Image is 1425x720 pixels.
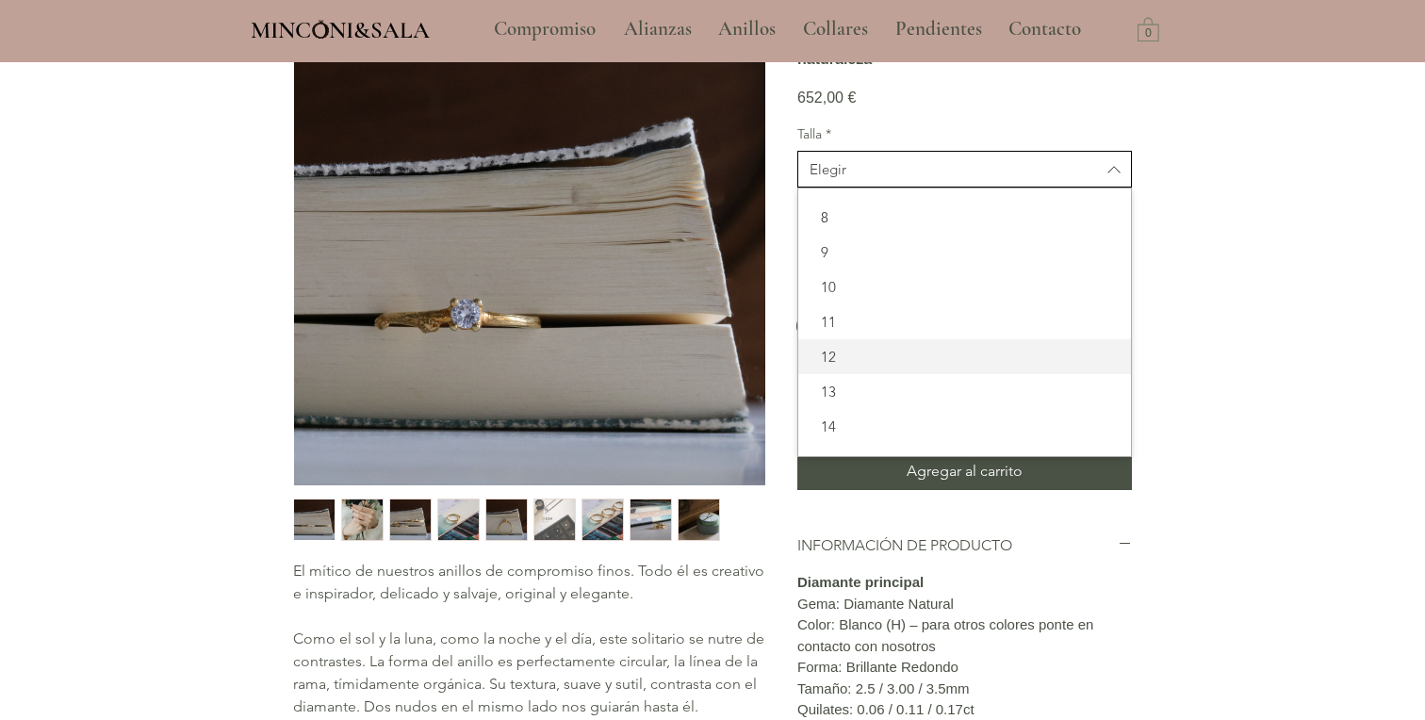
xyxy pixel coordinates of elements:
a: Carrito con 0 ítems [1138,16,1159,41]
div: 11 [798,304,1131,339]
p: Gema: Diamante Natural [797,594,1132,615]
p: Collares [794,6,877,53]
p: Tamaño: 2.5 / 3.00 / 3.5mm [797,679,1132,700]
button: Miniatura: Anillo de compromiso de rama con diamante: Celebrando el amor y la naturaleza [293,499,336,541]
div: 2 / 9 [341,499,384,541]
div: 10 [798,270,1131,304]
a: Anillos [704,6,789,53]
span: 13 [810,382,1120,401]
img: Miniatura: Anillo de compromiso de rama con diamante: Celebrando el amor y la naturaleza [631,499,671,540]
span: 14 [810,417,1120,436]
a: Pendientes [881,6,994,53]
button: Anillo de compromiso de rama con diamante: Celebrando el amor y la naturalezaAgrandar [293,13,766,486]
img: Miniatura: Anillo de compromiso de rama con diamante: Celebrando el amor y la naturaleza [582,499,623,540]
span: 8 [810,207,1120,227]
div: 13 [798,374,1131,409]
div: 8 [798,200,1131,235]
button: Talla [797,151,1132,188]
a: Alianzas [610,6,704,53]
div: 8 / 9 [630,499,672,541]
label: Talla [797,125,1132,144]
p: Compromiso [484,6,605,53]
div: 4 / 9 [437,499,480,541]
a: MINCONI&SALA [251,12,430,43]
p: Color: Blanco (H) – para otros colores ponte en contacto con nosotros [797,614,1132,657]
span: 12 [810,347,1120,367]
text: 0 [1145,27,1152,41]
img: Miniatura: Anillo de compromiso de rama con diamante: Celebrando el amor y la naturaleza [486,499,527,540]
button: Miniatura: Anillo de compromiso de rama con diamante: Celebrando el amor y la naturaleza [630,499,672,541]
p: Alianzas [614,6,701,53]
button: Miniatura: Anillo de compromiso de rama con diamante: Celebrando el amor y la naturaleza [389,499,432,541]
p: El mítico de nuestros anillos de compromiso finos. Todo él es creativo e inspirador, delicado y s... [293,560,764,605]
button: Miniatura: Anillo de compromiso de rama con diamante: Celebrando el amor y la naturaleza [678,499,720,541]
a: Collares [789,6,881,53]
img: Miniatura: Anillo de compromiso de rama con diamante: Celebrando el amor y la naturaleza [438,499,479,540]
img: Anillo de compromiso de rama con diamante: Celebrando el amor y la naturaleza [294,14,765,485]
div: 6 / 9 [533,499,576,541]
p: Forma: Brillante Redondo [797,657,1132,679]
nav: Sitio [443,6,1133,53]
div: 7 / 9 [581,499,624,541]
img: Minconi Sala [313,20,329,39]
span: 652,00 € [797,90,856,106]
span: Agregar al carrito [907,460,1023,483]
button: Miniatura: Anillo de compromiso de rama con diamante: Celebrando el amor y la naturaleza [581,499,624,541]
strong: Diamante principal [797,574,924,590]
button: Miniatura: Anillo de compromiso de rama con diamante: Celebrando el amor y la naturaleza [437,499,480,541]
button: INFORMACIÓN DE PRODUCTO [797,535,1132,556]
span: 9 [810,242,1120,262]
img: Miniatura: Anillo de compromiso de rama con diamante: Celebrando el amor y la naturaleza [342,499,383,540]
span: 10 [810,277,1120,297]
div: 12 [798,339,1131,374]
div: 5 / 9 [485,499,528,541]
button: Miniatura: Anillo de compromiso de rama con diamante: Celebrando el amor y la naturaleza [485,499,528,541]
div: 1 / 9 [293,499,336,541]
img: Miniatura: Anillo de compromiso de rama con diamante: Celebrando el amor y la naturaleza [294,499,335,540]
button: Miniatura: Anillo de compromiso de rama con diamante: Celebrando el amor y la naturaleza [533,499,576,541]
p: Contacto [999,6,1090,53]
div: Elegir [810,159,846,179]
p: Pendientes [886,6,991,53]
img: Miniatura: Anillo de compromiso de rama con diamante: Celebrando el amor y la naturaleza [679,499,719,540]
span: 11 [810,312,1120,332]
h2: INFORMACIÓN DE PRODUCTO [797,535,1118,556]
img: Miniatura: Anillo de compromiso de rama con diamante: Celebrando el amor y la naturaleza [534,499,575,540]
a: Compromiso [480,6,610,53]
div: 3 / 9 [389,499,432,541]
button: Miniatura: Anillo de compromiso de rama con diamante: Celebrando el amor y la naturaleza [341,499,384,541]
p: Anillos [709,6,785,53]
button: Agregar al carrito [797,452,1132,490]
div: 14 [798,409,1131,444]
div: 9 [798,235,1131,270]
p: Como el sol y la luna, como la noche y el día, este solitario se nutre de contrastes. La forma de... [293,628,764,718]
div: 9 / 9 [678,499,720,541]
div: 15 [798,444,1131,479]
a: Contacto [994,6,1096,53]
img: Miniatura: Anillo de compromiso de rama con diamante: Celebrando el amor y la naturaleza [390,499,431,540]
span: MINCONI&SALA [251,16,430,44]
